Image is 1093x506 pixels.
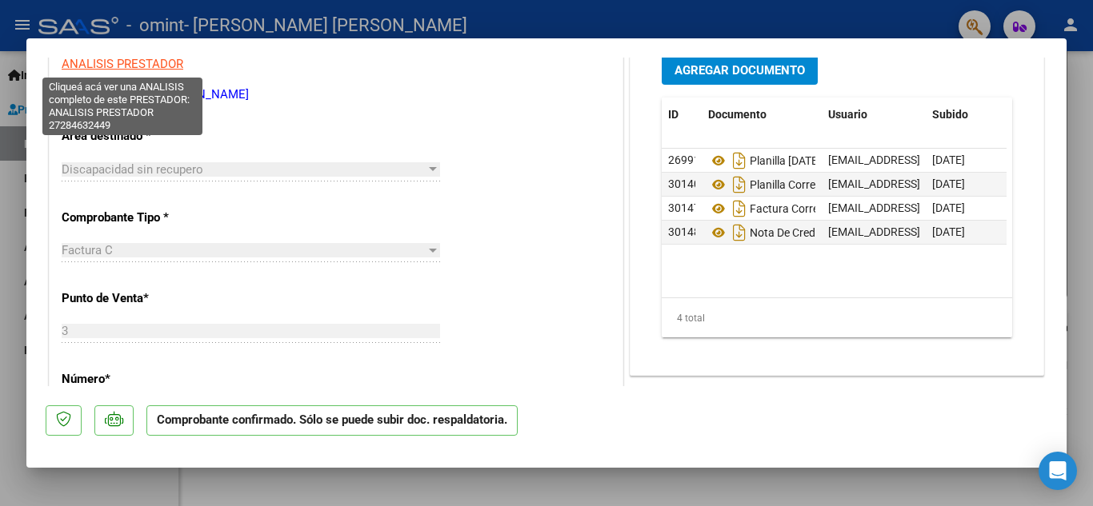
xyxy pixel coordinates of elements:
[62,127,226,145] p: Area destinado *
[926,98,1006,132] datatable-header-cell: Subido
[702,98,822,132] datatable-header-cell: Documento
[631,43,1043,375] div: DOCUMENTACIÓN RESPALDATORIA
[62,57,183,71] span: ANALISIS PRESTADOR
[62,243,113,257] span: Factura C
[62,370,226,388] p: Número
[668,153,700,166] span: 26991
[828,108,867,121] span: Usuario
[932,177,965,190] span: [DATE]
[932,153,965,166] span: [DATE]
[729,148,750,173] i: Descargar documento
[932,108,968,121] span: Subido
[675,63,805,78] span: Agregar Documento
[708,202,840,215] span: Factura Corregida
[708,226,863,239] span: Nota De Credito [DATE]
[932,225,965,238] span: [DATE]
[708,154,821,167] span: Planilla [DATE]
[708,108,767,121] span: Documento
[1006,98,1086,132] datatable-header-cell: Acción
[146,405,518,436] p: Comprobante confirmado. Sólo se puede subir doc. respaldatoria.
[729,172,750,197] i: Descargar documento
[62,86,611,104] p: [PERSON_NAME] [PERSON_NAME]
[729,196,750,221] i: Descargar documento
[932,201,965,214] span: [DATE]
[62,162,203,177] span: Discapacidad sin recupero
[729,220,750,245] i: Descargar documento
[668,177,700,190] span: 30140
[662,98,702,132] datatable-header-cell: ID
[822,98,926,132] datatable-header-cell: Usuario
[668,108,679,121] span: ID
[708,178,886,191] span: Planilla Corregida Seo 2025
[1039,452,1077,490] div: Open Intercom Messenger
[668,225,700,238] span: 30148
[668,201,700,214] span: 30147
[662,298,1012,338] div: 4 total
[62,289,226,308] p: Punto de Venta
[62,209,226,227] p: Comprobante Tipo *
[662,55,818,85] button: Agregar Documento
